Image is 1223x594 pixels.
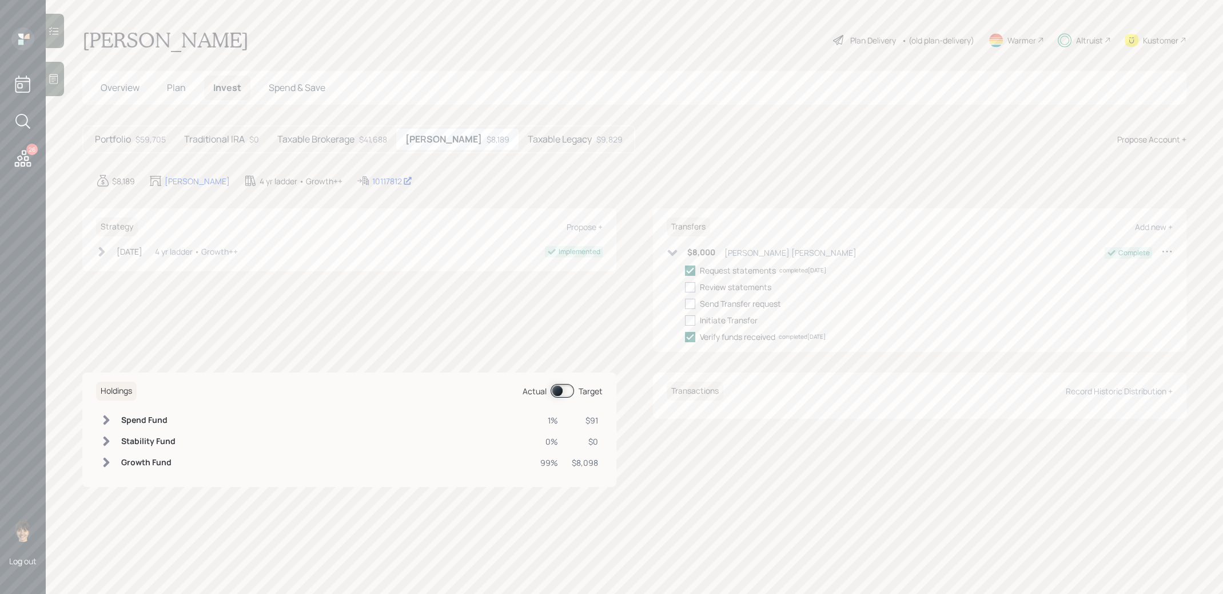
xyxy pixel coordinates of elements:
[82,27,249,53] h1: [PERSON_NAME]
[667,217,710,236] h6: Transfers
[121,437,176,446] h6: Stability Fund
[121,415,176,425] h6: Spend Fund
[700,264,776,276] div: Request statements
[117,245,142,258] div: [DATE]
[572,414,598,426] div: $91
[1143,34,1178,46] div: Kustomer
[96,217,138,236] h6: Strategy
[540,435,558,448] div: 0%
[700,314,758,326] div: Initiate Transfer
[9,556,37,567] div: Log out
[167,81,186,94] span: Plan
[136,133,166,145] div: $59,705
[528,134,592,145] h5: Taxable Legacy
[850,34,896,46] div: Plan Delivery
[1117,133,1186,145] div: Propose Account +
[1007,34,1036,46] div: Warmer
[1076,34,1103,46] div: Altruist
[487,133,509,145] div: $8,189
[700,331,775,343] div: Verify funds received
[700,298,781,310] div: Send Transfer request
[121,458,176,468] h6: Growth Fund
[249,133,259,145] div: $0
[96,382,137,401] h6: Holdings
[26,144,38,155] div: 26
[540,414,558,426] div: 1%
[112,175,135,187] div: $8,189
[572,457,598,469] div: $8,098
[540,457,558,469] div: 99%
[95,134,131,145] h5: Portfolio
[1066,386,1173,397] div: Record Historic Distribution +
[724,247,857,259] div: [PERSON_NAME] [PERSON_NAME]
[596,133,623,145] div: $9,829
[523,385,547,397] div: Actual
[165,175,230,187] div: [PERSON_NAME]
[579,385,603,397] div: Target
[667,382,723,401] h6: Transactions
[559,247,600,257] div: Implemented
[260,175,342,187] div: 4 yr ladder • Growth++
[101,81,140,94] span: Overview
[155,245,238,258] div: 4 yr ladder • Growth++
[687,248,715,258] h6: $8,000
[11,519,34,542] img: treva-nostdahl-headshot.png
[779,332,826,341] div: completed [DATE]
[567,221,603,232] div: Propose +
[372,175,412,187] div: 10117812
[269,81,325,94] span: Spend & Save
[184,134,245,145] h5: Traditional IRA
[359,133,387,145] div: $41,688
[213,81,241,94] span: Invest
[405,134,482,145] h5: [PERSON_NAME]
[1118,248,1150,258] div: Complete
[779,266,826,275] div: completed [DATE]
[1135,221,1173,232] div: Add new +
[572,435,598,448] div: $0
[277,134,354,145] h5: Taxable Brokerage
[902,34,974,46] div: • (old plan-delivery)
[700,281,771,293] div: Review statements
